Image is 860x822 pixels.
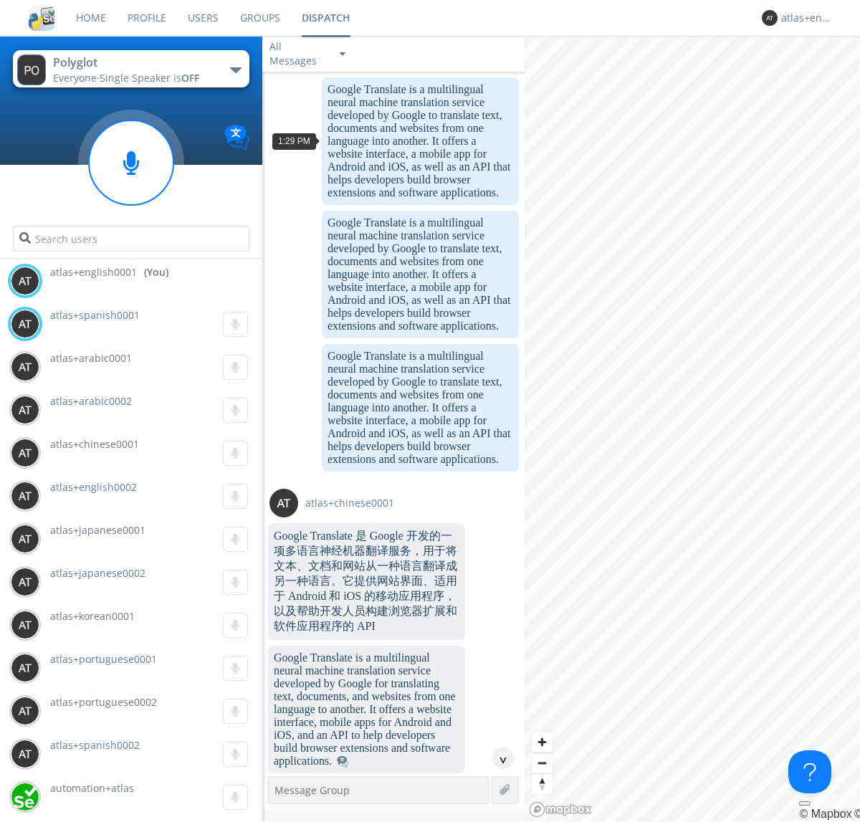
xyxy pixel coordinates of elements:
img: 373638.png [11,482,39,510]
span: atlas+spanish0002 [50,738,140,752]
button: PolyglotEveryone·Single Speaker isOFF [13,50,249,87]
img: 373638.png [11,310,39,338]
span: atlas+chinese0001 [305,496,394,510]
img: 373638.png [11,740,39,768]
a: Mapbox logo [529,801,592,818]
span: atlas+japanese0001 [50,523,145,537]
dc-p: Google Translate is a multilingual neural machine translation service developed by Google for tra... [274,651,459,768]
input: Search users [13,226,249,252]
dc-p: Google Translate is a multilingual neural machine translation service developed by Google to tran... [328,83,513,199]
dc-p: Google Translate 是 Google 开发的一项多语言神经机器翻译服务，用于将文本、文档和网站从一种语言翻译成另一种语言。它提供网站界面、适用于 Android 和 iOS 的移动... [274,529,459,634]
img: d2d01cd9b4174d08988066c6d424eccd [11,783,39,811]
iframe: Toggle Customer Support [788,750,831,793]
img: caret-down-sm.svg [340,52,345,56]
span: Single Speaker is [100,71,199,85]
button: Reset bearing to north [532,773,553,794]
span: OFF [181,71,199,85]
span: atlas+english0001 [50,265,137,279]
span: Zoom out [532,753,553,773]
img: 373638.png [11,439,39,467]
img: 373638.png [11,525,39,553]
img: cddb5a64eb264b2086981ab96f4c1ba7 [29,5,54,31]
div: ^ [492,747,514,769]
button: Toggle attribution [799,801,811,806]
span: This is a translated message [337,755,348,767]
img: 373638.png [11,396,39,424]
span: atlas+portuguese0002 [50,695,157,709]
img: 373638.png [11,353,39,381]
div: atlas+english0001 [781,11,835,25]
span: atlas+english0002 [50,480,137,494]
div: Polyglot [53,54,214,71]
span: atlas+portuguese0001 [50,652,157,666]
span: atlas+japanese0002 [50,566,145,580]
div: (You) [144,265,168,279]
img: 373638.png [11,697,39,725]
img: 373638.png [11,611,39,639]
button: Zoom out [532,752,553,773]
dc-p: Google Translate is a multilingual neural machine translation service developed by Google to tran... [328,350,513,466]
img: 373638.png [269,489,298,517]
button: Zoom in [532,732,553,752]
span: 1:29 PM [278,136,310,146]
img: 373638.png [11,654,39,682]
span: Reset bearing to north [532,774,553,794]
span: atlas+korean0001 [50,609,135,623]
span: atlas+chinese0001 [50,437,139,451]
span: atlas+arabic0002 [50,394,132,408]
span: atlas+spanish0001 [50,308,140,322]
img: Translation enabled [224,125,249,150]
span: automation+atlas [50,781,134,795]
img: 373638.png [11,568,39,596]
img: 373638.png [762,10,778,26]
img: translated-message [337,756,348,768]
div: All Messages [269,39,327,68]
img: 373638.png [17,54,46,85]
div: Everyone · [53,71,214,85]
span: atlas+arabic0001 [50,351,132,365]
a: Mapbox [799,808,851,820]
img: 373638.png [11,267,39,295]
dc-p: Google Translate is a multilingual neural machine translation service developed by Google to tran... [328,216,513,333]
